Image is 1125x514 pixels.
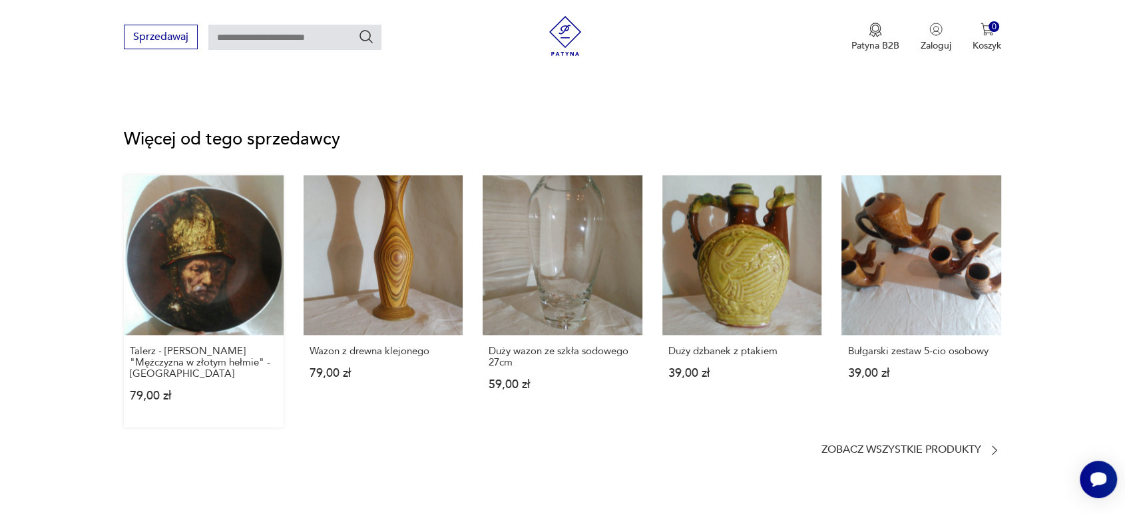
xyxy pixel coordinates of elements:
[847,346,995,357] p: Bułgarski zestaw 5-cio osobowy
[821,443,1001,457] a: Zobacz wszystkie produkty
[973,39,1001,52] p: Koszyk
[989,21,1000,33] div: 0
[847,368,995,379] p: 39,00 zł
[929,23,943,36] img: Ikonka użytkownika
[483,175,642,427] a: Duży wazon ze szkła sodowego 27cmDuży wazon ze szkła sodowego 27cm59,00 zł
[662,175,822,427] a: Duży dzbanek z ptakiemDuży dzbanek z ptakiem39,00 zł
[981,23,994,36] img: Ikona koszyka
[869,23,882,37] img: Ikona medalu
[1080,461,1117,498] iframe: Smartsupp widget button
[124,175,284,427] a: Talerz - Rembrandt "Mężczyzna w złotym hełmie" - BavariaTalerz - [PERSON_NAME] "Mężczyzna w złoty...
[921,39,951,52] p: Zaloguj
[668,368,816,379] p: 39,00 zł
[821,445,981,454] p: Zobacz wszystkie produkty
[310,368,457,379] p: 79,00 zł
[841,175,1001,427] a: Bułgarski zestaw 5-cio osobowyBułgarski zestaw 5-cio osobowy39,00 zł
[545,16,585,56] img: Patyna - sklep z meblami i dekoracjami vintage
[973,23,1001,52] button: 0Koszyk
[851,23,899,52] a: Ikona medaluPatyna B2B
[489,379,636,390] p: 59,00 zł
[124,131,1001,147] p: Więcej od tego sprzedawcy
[851,39,899,52] p: Patyna B2B
[489,346,636,368] p: Duży wazon ze szkła sodowego 27cm
[310,346,457,357] p: Wazon z drewna klejonego
[130,346,278,380] p: Talerz - [PERSON_NAME] "Mężczyzna w złotym hełmie" - [GEOGRAPHIC_DATA]
[921,23,951,52] button: Zaloguj
[851,23,899,52] button: Patyna B2B
[130,390,278,401] p: 79,00 zł
[124,33,198,43] a: Sprzedawaj
[124,25,198,49] button: Sprzedawaj
[668,346,816,357] p: Duży dzbanek z ptakiem
[358,29,374,45] button: Szukaj
[304,175,463,427] a: Wazon z drewna klejonegoWazon z drewna klejonego79,00 zł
